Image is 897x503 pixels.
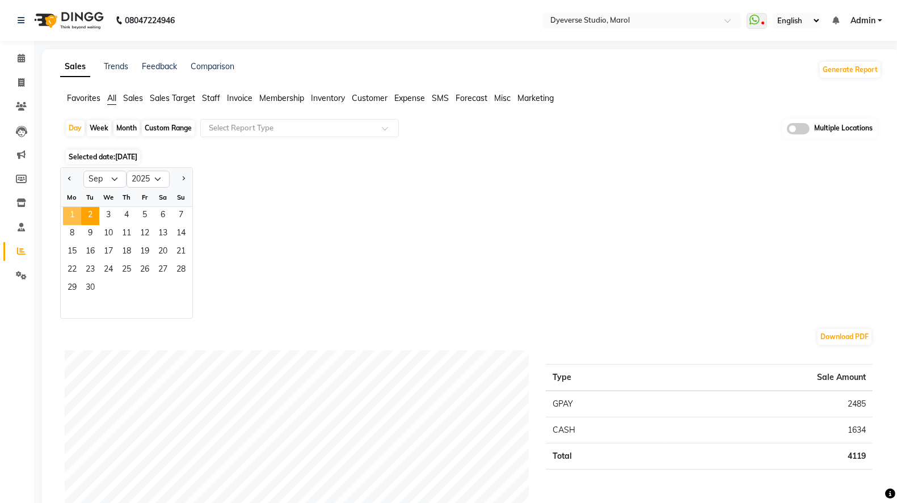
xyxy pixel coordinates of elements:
a: Comparison [191,61,234,71]
div: Saturday, September 6, 2025 [154,207,172,225]
div: Month [113,120,140,136]
a: Sales [60,57,90,77]
div: Wednesday, September 17, 2025 [99,243,117,261]
a: Feedback [142,61,177,71]
div: Sunday, September 14, 2025 [172,225,190,243]
div: Day [66,120,85,136]
span: Forecast [456,93,487,103]
div: Th [117,188,136,206]
span: 30 [81,280,99,298]
div: Tuesday, September 16, 2025 [81,243,99,261]
div: Saturday, September 27, 2025 [154,261,172,280]
div: Sunday, September 28, 2025 [172,261,190,280]
div: Friday, September 26, 2025 [136,261,154,280]
div: Sa [154,188,172,206]
td: GPAY [546,391,666,417]
div: Thursday, September 11, 2025 [117,225,136,243]
span: Sales [123,93,143,103]
span: Inventory [311,93,345,103]
span: 9 [81,225,99,243]
div: Wednesday, September 10, 2025 [99,225,117,243]
span: 4 [117,207,136,225]
td: CASH [546,417,666,443]
div: Tu [81,188,99,206]
span: Marketing [517,93,554,103]
span: All [107,93,116,103]
span: 5 [136,207,154,225]
span: 18 [117,243,136,261]
span: Selected date: [66,150,140,164]
div: Tuesday, September 9, 2025 [81,225,99,243]
span: 12 [136,225,154,243]
div: Sunday, September 7, 2025 [172,207,190,225]
div: Week [87,120,111,136]
div: Mo [63,188,81,206]
span: 19 [136,243,154,261]
span: Misc [494,93,511,103]
span: 11 [117,225,136,243]
div: Friday, September 12, 2025 [136,225,154,243]
span: 8 [63,225,81,243]
button: Generate Report [820,62,881,78]
b: 08047224946 [125,5,175,36]
div: Saturday, September 20, 2025 [154,243,172,261]
span: Admin [850,15,875,27]
span: 20 [154,243,172,261]
span: 13 [154,225,172,243]
div: Monday, September 15, 2025 [63,243,81,261]
span: 10 [99,225,117,243]
img: logo [29,5,107,36]
div: Sunday, September 21, 2025 [172,243,190,261]
span: 17 [99,243,117,261]
div: Su [172,188,190,206]
div: Monday, September 8, 2025 [63,225,81,243]
span: Invoice [227,93,252,103]
span: 28 [172,261,190,280]
span: 15 [63,243,81,261]
div: Tuesday, September 23, 2025 [81,261,99,280]
span: 7 [172,207,190,225]
select: Select year [127,171,170,188]
th: Sale Amount [666,364,873,391]
div: We [99,188,117,206]
button: Previous month [65,170,74,188]
span: Expense [394,93,425,103]
a: Trends [104,61,128,71]
span: 3 [99,207,117,225]
span: 14 [172,225,190,243]
span: 27 [154,261,172,280]
td: Total [546,443,666,469]
select: Select month [83,171,127,188]
span: 23 [81,261,99,280]
div: Monday, September 29, 2025 [63,280,81,298]
div: Tuesday, September 30, 2025 [81,280,99,298]
span: 29 [63,280,81,298]
span: 25 [117,261,136,280]
td: 4119 [666,443,873,469]
span: 26 [136,261,154,280]
span: 21 [172,243,190,261]
span: 24 [99,261,117,280]
div: Monday, September 22, 2025 [63,261,81,280]
button: Next month [179,170,188,188]
span: Favorites [67,93,100,103]
span: Staff [202,93,220,103]
td: 1634 [666,417,873,443]
span: 6 [154,207,172,225]
span: SMS [432,93,449,103]
div: Friday, September 19, 2025 [136,243,154,261]
div: Saturday, September 13, 2025 [154,225,172,243]
th: Type [546,364,666,391]
span: 1 [63,207,81,225]
div: Tuesday, September 2, 2025 [81,207,99,225]
span: Sales Target [150,93,195,103]
div: Fr [136,188,154,206]
div: Thursday, September 25, 2025 [117,261,136,280]
span: 16 [81,243,99,261]
div: Custom Range [142,120,195,136]
div: Monday, September 1, 2025 [63,207,81,225]
div: Friday, September 5, 2025 [136,207,154,225]
div: Wednesday, September 3, 2025 [99,207,117,225]
td: 2485 [666,391,873,417]
span: 22 [63,261,81,280]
